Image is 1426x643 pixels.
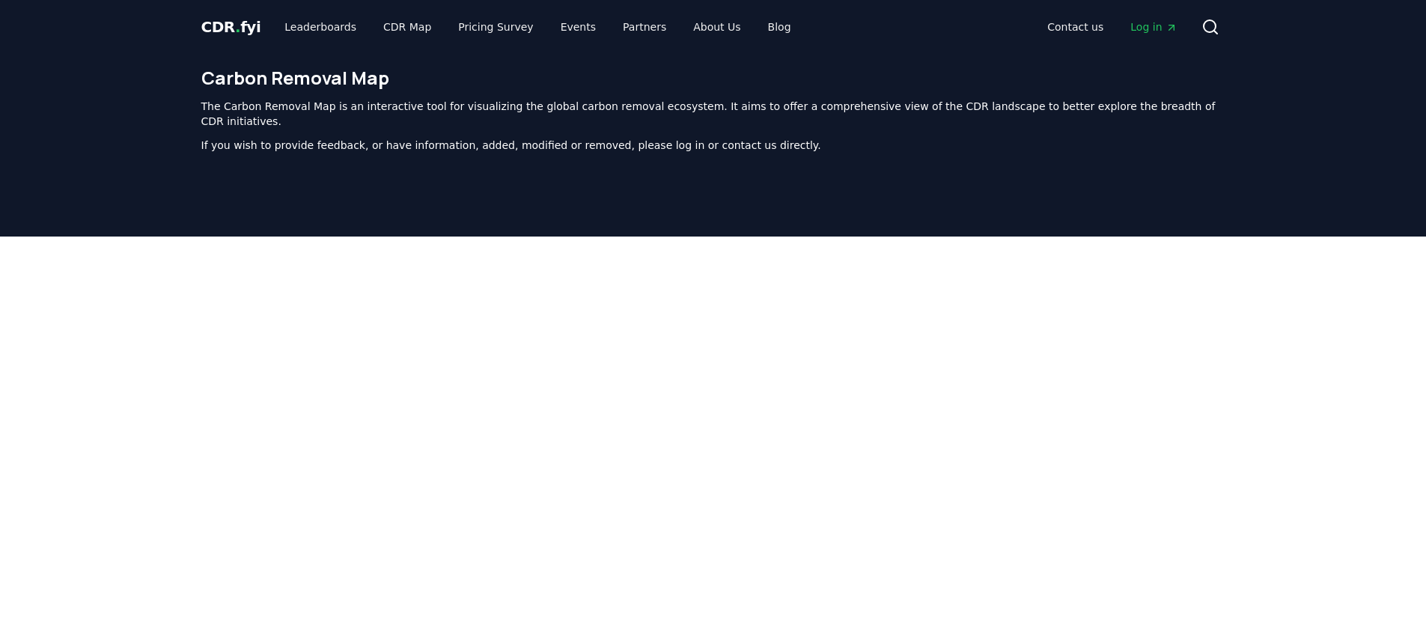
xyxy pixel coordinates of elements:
[1035,13,1115,40] a: Contact us
[549,13,608,40] a: Events
[272,13,802,40] nav: Main
[201,99,1225,129] p: The Carbon Removal Map is an interactive tool for visualizing the global carbon removal ecosystem...
[201,18,261,36] span: CDR fyi
[611,13,678,40] a: Partners
[1130,19,1177,34] span: Log in
[201,138,1225,153] p: If you wish to provide feedback, or have information, added, modified or removed, please log in o...
[272,13,368,40] a: Leaderboards
[235,18,240,36] span: .
[756,13,803,40] a: Blog
[446,13,545,40] a: Pricing Survey
[681,13,752,40] a: About Us
[201,66,1225,90] h1: Carbon Removal Map
[201,16,261,37] a: CDR.fyi
[371,13,443,40] a: CDR Map
[1035,13,1189,40] nav: Main
[1118,13,1189,40] a: Log in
